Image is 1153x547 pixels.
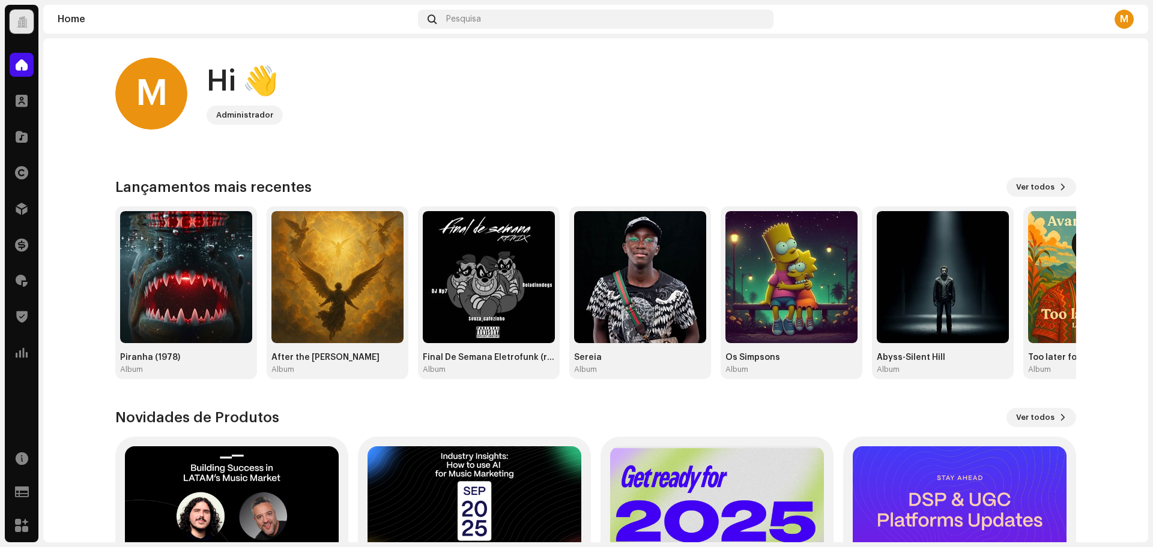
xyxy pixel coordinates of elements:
[120,353,252,362] div: Piranha (1978)
[423,353,555,362] div: Final De Semana Eletrofunk (remix versão)
[115,58,187,130] div: M
[574,211,706,343] img: d2ea0655-2bd1-494a-b9b7-bd654c7aa2b8
[725,211,858,343] img: 957010f0-41fe-4d75-aee8-395de02080bf
[423,365,446,374] div: Album
[271,211,404,343] img: 782d050c-6042-4ac1-87fc-29ff1ed1730e
[1115,10,1134,29] div: M
[115,178,312,197] h3: Lançamentos mais recentes
[574,353,706,362] div: Sereia
[574,365,597,374] div: Album
[877,365,900,374] div: Album
[725,365,748,374] div: Album
[1006,408,1076,427] button: Ver todos
[207,62,283,101] div: Hi 👋
[1006,178,1076,197] button: Ver todos
[1016,175,1055,199] span: Ver todos
[423,211,555,343] img: d1dce227-6c3c-4ff7-a613-1cdeace0b4a3
[58,14,413,24] div: Home
[725,353,858,362] div: Os Simpsons
[446,14,481,24] span: Pesquisa
[271,365,294,374] div: Album
[115,408,279,427] h3: Novidades de Produtos
[120,365,143,374] div: Album
[120,211,252,343] img: dc1f46f1-5b4e-42ee-9667-57fd8e1ae963
[877,353,1009,362] div: Abyss-Silent Hill
[1028,365,1051,374] div: Album
[877,211,1009,343] img: f7c4d078-1f63-453d-9208-1daf7074557a
[216,108,273,122] div: Administrador
[271,353,404,362] div: After the [PERSON_NAME]
[1016,405,1055,429] span: Ver todos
